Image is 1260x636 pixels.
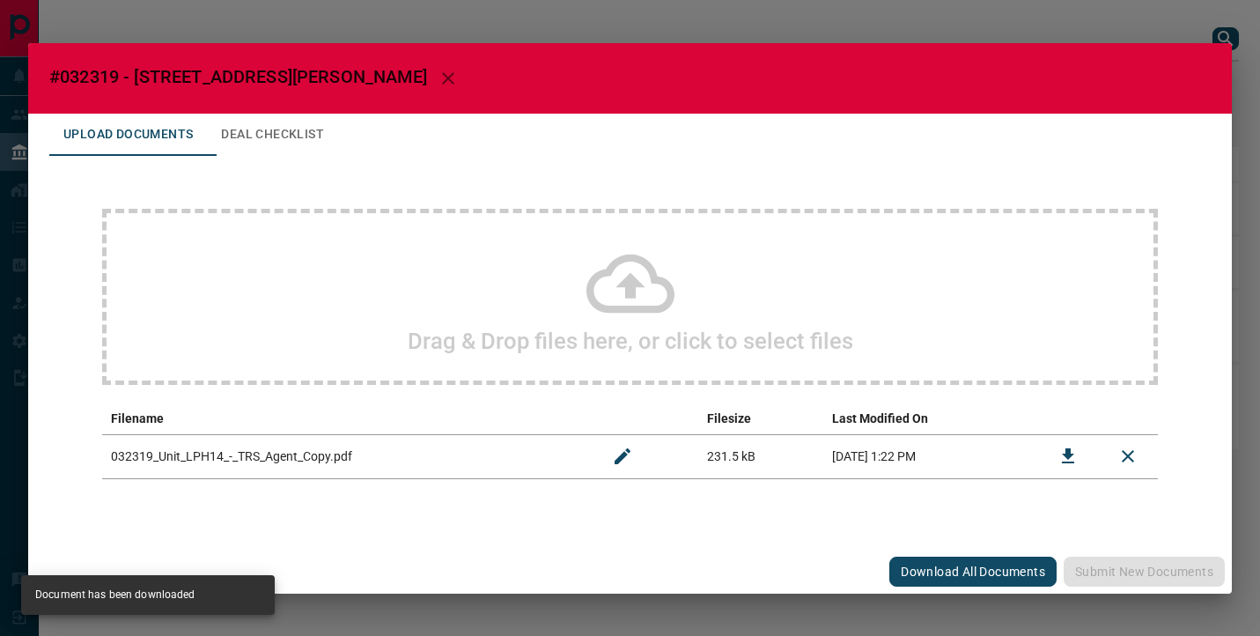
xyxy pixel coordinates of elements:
[889,557,1057,587] button: Download All Documents
[823,434,1038,478] td: [DATE] 1:22 PM
[408,328,853,354] h2: Drag & Drop files here, or click to select files
[207,114,338,156] button: Deal Checklist
[1107,435,1149,477] button: Remove File
[593,403,698,435] th: edit column
[1047,435,1089,477] button: Download
[1038,403,1098,435] th: download action column
[102,434,593,478] td: 032319_Unit_LPH14_-_TRS_Agent_Copy.pdf
[49,66,427,87] span: #032319 - [STREET_ADDRESS][PERSON_NAME]
[1098,403,1158,435] th: delete file action column
[102,209,1158,385] div: Drag & Drop files here, or click to select files
[35,581,195,610] div: Document has been downloaded
[49,114,207,156] button: Upload Documents
[823,403,1038,435] th: Last Modified On
[698,403,823,435] th: Filesize
[698,434,823,478] td: 231.5 kB
[102,403,593,435] th: Filename
[601,435,644,477] button: Rename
